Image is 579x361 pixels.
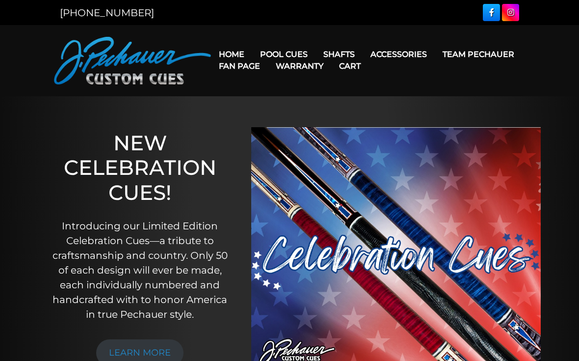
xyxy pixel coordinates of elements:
[54,37,211,84] img: Pechauer Custom Cues
[211,42,252,67] a: Home
[49,219,232,322] p: Introducing our Limited Edition Celebration Cues—a tribute to craftsmanship and country. Only 50 ...
[49,131,232,205] h1: NEW CELEBRATION CUES!
[435,42,522,67] a: Team Pechauer
[331,54,368,79] a: Cart
[252,42,316,67] a: Pool Cues
[316,42,363,67] a: Shafts
[60,7,154,19] a: [PHONE_NUMBER]
[363,42,435,67] a: Accessories
[268,54,331,79] a: Warranty
[211,54,268,79] a: Fan Page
